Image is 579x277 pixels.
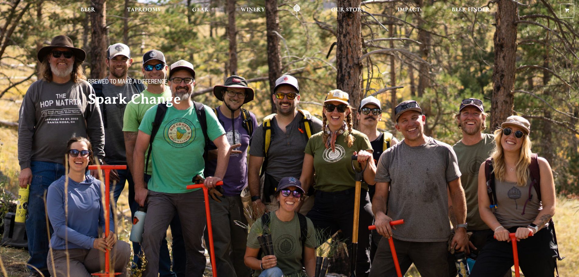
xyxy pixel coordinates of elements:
span: Brewed to make a difference [88,79,167,87]
span: Winery [241,8,265,12]
a: Beer [77,4,99,18]
span: Taprooms [127,8,160,12]
a: Beer Finder [448,4,494,18]
a: Gear [188,4,213,18]
a: Impact [394,4,424,18]
a: Our Story [327,4,370,18]
a: Taprooms [123,4,164,18]
h2: Spark Change [88,92,277,107]
span: Impact [398,8,420,12]
span: Gear [192,8,209,12]
a: Winery [237,4,269,18]
span: Our Story [331,8,366,12]
span: Beer Finder [452,8,490,12]
span: Beer [81,8,95,12]
a: Odell Home [285,4,308,18]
